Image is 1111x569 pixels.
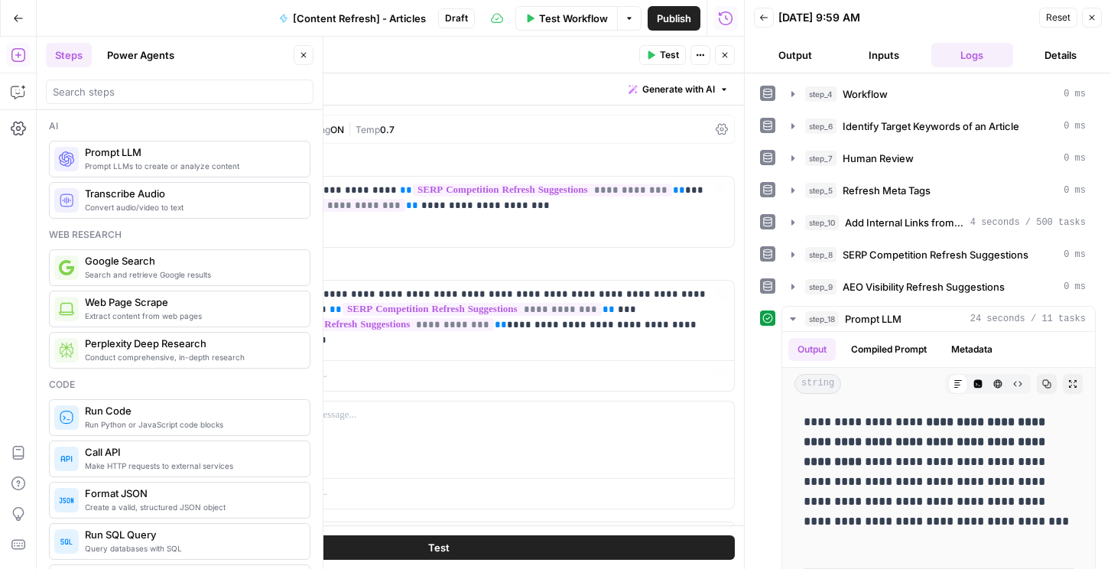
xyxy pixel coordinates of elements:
[805,183,836,198] span: step_5
[85,253,297,268] span: Google Search
[85,351,297,363] span: Conduct comprehensive, in-depth research
[85,542,297,554] span: Query databases with SQL
[1064,87,1086,101] span: 0 ms
[970,216,1086,229] span: 4 seconds / 500 tasks
[805,279,836,294] span: step_9
[782,210,1095,235] button: 4 seconds / 500 tasks
[843,43,925,67] button: Inputs
[622,80,735,99] button: Generate with AI
[931,43,1014,67] button: Logs
[782,178,1095,203] button: 0 ms
[794,374,841,394] span: string
[53,84,307,99] input: Search steps
[1064,248,1086,262] span: 0 ms
[85,501,297,513] span: Create a valid, structured JSON object
[788,338,836,361] button: Output
[1064,280,1086,294] span: 0 ms
[782,275,1095,299] button: 0 ms
[539,11,608,26] span: Test Workflow
[85,418,297,431] span: Run Python or JavaScript code blocks
[85,268,297,281] span: Search and retrieve Google results
[1039,8,1077,28] button: Reset
[842,338,936,361] button: Compiled Prompt
[970,312,1086,326] span: 24 seconds / 11 tasks
[85,403,297,418] span: Run Code
[428,540,450,555] span: Test
[85,444,297,460] span: Call API
[85,145,297,160] span: Prompt LLM
[85,460,297,472] span: Make HTTP requests to external services
[270,6,435,31] button: [Content Refresh] - Articles
[642,83,715,96] span: Generate with AI
[639,45,686,65] button: Test
[1046,11,1070,24] span: Reset
[754,43,836,67] button: Output
[1064,119,1086,133] span: 0 ms
[85,527,297,542] span: Run SQL Query
[805,215,839,230] span: step_10
[648,6,700,31] button: Publish
[805,247,836,262] span: step_8
[85,186,297,201] span: Transcribe Audio
[85,486,297,501] span: Format JSON
[845,311,901,327] span: Prompt LLM
[782,307,1095,331] button: 24 seconds / 11 tasks
[1064,151,1086,165] span: 0 ms
[843,279,1005,294] span: AEO Visibility Refresh Suggestions
[1019,43,1102,67] button: Details
[46,43,92,67] button: Steps
[843,247,1028,262] span: SERP Competition Refresh Suggestions
[380,124,395,135] span: 0.7
[142,260,735,275] label: Chat
[85,310,297,322] span: Extract content from web pages
[49,378,310,392] div: Code
[445,11,468,25] span: Draft
[293,11,426,26] span: [Content Refresh] - Articles
[85,336,297,351] span: Perplexity Deep Research
[805,119,836,134] span: step_6
[98,43,184,67] button: Power Agents
[85,201,297,213] span: Convert audio/video to text
[805,311,839,327] span: step_18
[782,82,1095,106] button: 0 ms
[49,228,310,242] div: Web research
[85,294,297,310] span: Web Page Scrape
[843,119,1019,134] span: Identify Target Keywords of an Article
[142,156,735,171] label: System Prompt
[942,338,1002,361] button: Metadata
[142,522,735,545] button: Add Message
[782,242,1095,267] button: 0 ms
[330,124,344,135] span: ON
[843,86,888,102] span: Workflow
[845,215,964,230] span: Add Internal Links from SERP
[782,114,1095,138] button: 0 ms
[657,11,691,26] span: Publish
[782,146,1095,171] button: 0 ms
[805,151,836,166] span: step_7
[843,183,931,198] span: Refresh Meta Tags
[356,124,380,135] span: Temp
[133,73,744,105] div: Write your prompt
[49,119,310,133] div: Ai
[1064,184,1086,197] span: 0 ms
[85,160,297,172] span: Prompt LLMs to create or analyze content
[344,121,356,136] span: |
[805,86,836,102] span: step_4
[515,6,617,31] button: Test Workflow
[142,535,735,560] button: Test
[660,48,679,62] span: Test
[843,151,914,166] span: Human Review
